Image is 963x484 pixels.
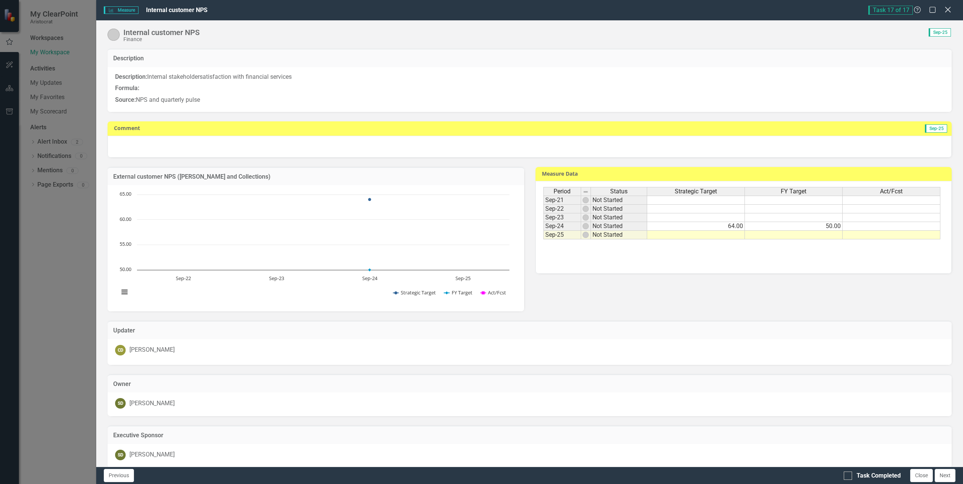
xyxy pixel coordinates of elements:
[115,84,139,92] strong: Formula:
[115,398,126,409] div: SD
[115,73,147,80] strong: Description:
[857,472,901,480] div: Task Completed
[591,231,647,239] td: Not Started
[935,469,955,482] button: Next
[929,28,951,37] span: Sep-25
[591,222,647,231] td: Not Started
[115,191,513,304] svg: Interactive chart
[120,216,131,222] text: 60.00
[113,327,946,334] h3: Updater
[120,266,131,273] text: 50.00
[583,223,589,229] img: wEE9TsDyXodHwAAAABJRU5ErkJggg==
[591,205,647,213] td: Not Started
[910,469,933,482] button: Close
[123,28,200,37] div: Internal customer NPS
[184,268,371,271] g: FY Target, line 2 of 3 with 4 data points.
[368,268,371,271] path: Sep-24, 50. FY Target.
[868,6,913,15] span: Task 17 of 17
[554,188,571,195] span: Period
[393,289,436,296] button: Show Strategic Target
[113,173,518,180] h3: External customer NPS ([PERSON_NAME] and Collections)
[119,287,130,297] button: View chart menu, Chart
[591,196,647,205] td: Not Started
[120,240,131,247] text: 55.00
[610,188,628,195] span: Status
[542,171,948,176] h3: Measure Data
[583,197,589,203] img: wEE9TsDyXodHwAAAABJRU5ErkJggg==
[115,450,126,460] div: SD
[113,381,946,388] h3: Owner
[115,96,136,103] strong: Source:
[543,222,581,231] td: Sep-24
[113,432,946,439] h3: Executive Sponsor
[108,29,120,41] img: Not Started
[675,188,717,195] span: Strategic Target
[583,214,589,221] img: wEE9TsDyXodHwAAAABJRU5ErkJggg==
[115,73,200,80] span: Internal stakeholder
[129,399,175,408] div: [PERSON_NAME]
[543,213,581,222] td: Sep-23
[583,232,589,238] img: wEE9TsDyXodHwAAAABJRU5ErkJggg==
[880,188,903,195] span: Act/Fcst
[543,205,581,213] td: Sep-22
[455,275,471,282] text: Sep-25
[115,191,516,304] div: Chart. Highcharts interactive chart.
[745,222,843,231] td: 50.00
[104,469,134,482] button: Previous
[120,190,131,197] text: 65.00
[480,289,506,296] button: Show Act/Fcst
[647,222,745,231] td: 64.00
[123,37,200,42] div: Finance
[925,124,947,133] span: Sep-25
[129,450,175,459] div: [PERSON_NAME]
[781,188,806,195] span: FY Target
[113,55,946,62] h3: Description
[368,198,371,201] path: Sep-24, 64. Strategic Target.
[591,213,647,222] td: Not Started
[115,73,944,83] p: satisfaction with financial services
[362,275,378,282] text: Sep-24
[583,206,589,212] img: wEE9TsDyXodHwAAAABJRU5ErkJggg==
[543,231,581,239] td: Sep-25
[583,189,589,195] img: 8DAGhfEEPCf229AAAAAElFTkSuQmCC
[114,125,557,131] h3: Comment
[543,196,581,205] td: Sep-21
[129,346,175,354] div: [PERSON_NAME]
[176,275,191,282] text: Sep-22
[146,6,208,14] span: Internal customer NPS
[269,275,284,282] text: Sep-23
[184,198,371,201] g: Strategic Target, line 1 of 3 with 4 data points.
[115,345,126,355] div: CD
[115,94,944,104] p: NPS and quarterly pulse
[104,6,138,14] span: Measure
[444,289,473,296] button: Show FY Target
